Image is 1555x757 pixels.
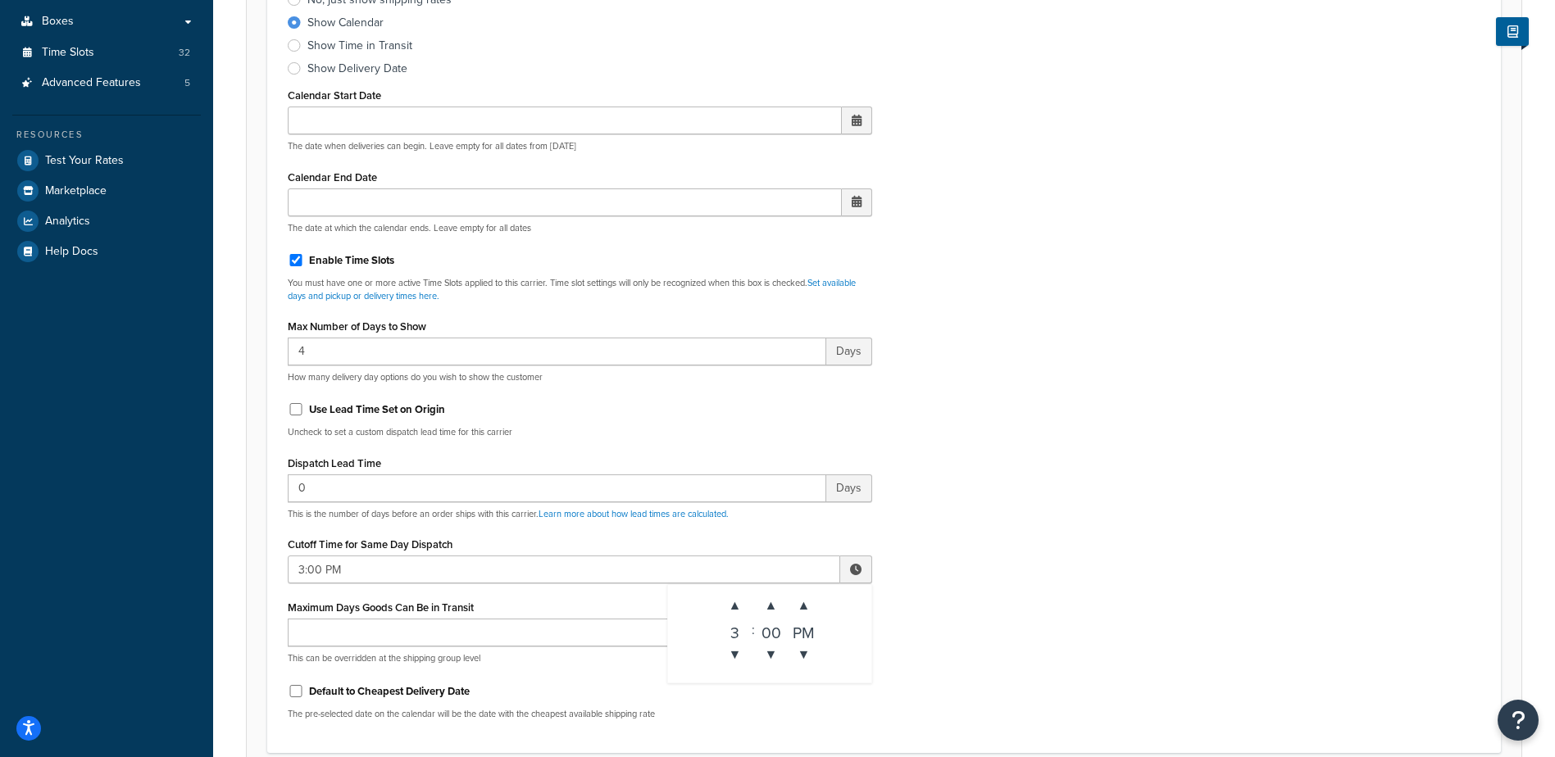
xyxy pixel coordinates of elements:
span: Test Your Rates [45,154,124,168]
label: Default to Cheapest Delivery Date [309,684,470,699]
a: Time Slots32 [12,38,201,68]
span: ▼ [788,638,821,671]
a: Set available days and pickup or delivery times here. [288,276,856,301]
p: How many delivery day options do you wish to show the customer [288,371,872,383]
span: ▼ [719,638,752,671]
a: Boxes [12,7,201,37]
p: The date at which the calendar ends. Leave empty for all dates [288,222,872,234]
li: Advanced Features [12,68,201,98]
button: Show Help Docs [1496,17,1529,46]
span: ▲ [788,589,821,622]
a: Analytics [12,206,201,236]
a: Help Docs [12,237,201,266]
span: Marketplace [45,184,107,198]
a: Test Your Rates [12,146,201,175]
span: Boxes [42,15,74,29]
span: 5 [184,76,190,90]
li: Time Slots [12,38,201,68]
span: Days [826,338,872,365]
label: Maximum Days Goods Can Be in Transit [288,601,474,614]
a: Marketplace [12,176,201,206]
p: This is the number of days before an order ships with this carrier. [288,508,872,520]
div: 00 [755,622,788,638]
span: Advanced Features [42,76,141,90]
p: The pre-selected date on the calendar will be the date with the cheapest available shipping rate [288,708,872,720]
label: Dispatch Lead Time [288,457,381,469]
label: Calendar Start Date [288,89,381,102]
span: Help Docs [45,245,98,259]
div: Resources [12,128,201,142]
div: 3 [719,622,752,638]
div: PM [788,622,821,638]
a: Learn more about how lead times are calculated. [539,507,729,520]
p: The date when deliveries can begin. Leave empty for all dates from [DATE] [288,140,872,152]
span: Time Slots [42,46,94,60]
button: Open Resource Center [1498,700,1539,741]
label: Enable Time Slots [309,253,394,268]
span: Analytics [45,215,90,229]
p: You must have one or more active Time Slots applied to this carrier. Time slot settings will only... [288,277,872,302]
label: Max Number of Days to Show [288,320,426,333]
div: Show Delivery Date [307,61,407,77]
span: ▲ [719,589,752,622]
p: This can be overridden at the shipping group level [288,652,872,664]
label: Use Lead Time Set on Origin [309,402,445,417]
div: Show Calendar [307,15,384,31]
div: : [752,589,755,671]
span: Days [826,474,872,502]
label: Cutoff Time for Same Day Dispatch [288,538,452,551]
p: Uncheck to set a custom dispatch lead time for this carrier [288,426,872,438]
span: 32 [179,46,190,60]
span: ▼ [755,638,788,671]
label: Calendar End Date [288,171,377,184]
span: ▲ [755,589,788,622]
div: Show Time in Transit [307,38,412,54]
a: Advanced Features5 [12,68,201,98]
